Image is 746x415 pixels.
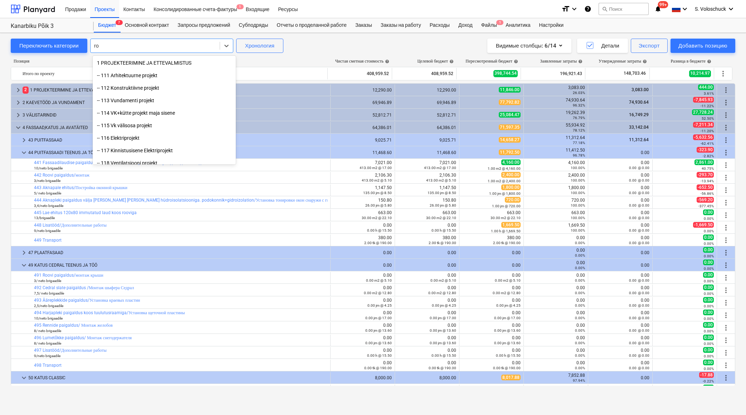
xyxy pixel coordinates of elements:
small: 0.00% [704,229,714,233]
span: 2,400.00 [501,172,521,178]
div: -- 118 Ventilatsiooni projekt [93,157,236,169]
span: keyboard_arrow_right [14,98,23,107]
small: 1.00 jm @ 720.00 [492,204,521,208]
div: 1,800.00 [527,185,585,195]
small: 0.00 @ 0.00 [629,216,649,220]
small: 26.00 jm @ 5.80 [365,203,392,207]
div: 0.00 [591,210,649,220]
span: keyboard_arrow_down [20,148,28,157]
i: format_size [561,5,570,13]
span: 148,703.46 [623,70,647,76]
button: Переключить категории [11,39,87,53]
div: -- 111 Arhitektuurne projekt [93,70,236,81]
div: Видимые столбцы : 6/14 [496,41,563,50]
a: 496 Lumetõkke paigaldus/ Монтаж снегодержателя [34,335,132,340]
span: 1,800.00 [501,184,521,190]
span: 11,312.64 [628,137,649,142]
span: Больше действий [722,136,730,144]
span: Больше действий [722,248,730,257]
div: 0.00 [527,235,585,245]
a: 442 Roovi paigaldus/монтаж [34,173,89,178]
div: 0.00 [398,250,456,255]
a: 445 Lae ehitus 120x80 immutatud laud koos rooviga [34,210,137,215]
a: Отчеты о проделанной работе [272,18,351,33]
a: 491 Roovi paigaldus/монтаж крыши [34,273,103,278]
small: 0.00 @ 0.00 [629,166,649,170]
small: 77.18% [573,141,585,145]
button: Детали [577,39,628,53]
small: 2.00 tk @ 190.00 [364,241,392,245]
span: Больше действий [722,361,730,370]
div: Пересмотренный бюджет [465,59,518,64]
div: 408,959.52 [331,68,389,79]
small: 76.79% [573,116,585,120]
small: 78.12% [573,128,585,132]
button: Поиск [599,3,649,15]
span: Больше действий [722,111,730,119]
small: 1.00 h @ 1,669.50 [491,229,521,233]
span: -7,211.34 [693,122,714,128]
span: help [384,59,389,64]
div: 11,412.50 [527,148,585,158]
span: -569.20 [697,197,714,203]
div: 1,669.50 [527,223,585,233]
span: 11,792.50 [499,149,521,155]
span: S. Voloschuck [695,6,726,12]
i: keyboard_arrow_down [570,5,579,13]
div: 0.00 [398,223,456,233]
div: 7,021.00 [333,160,392,170]
span: help [577,59,582,64]
span: 398,744.54 [493,70,518,77]
small: 135.00 jm @ 8.50 [363,191,392,195]
div: 0.00 [591,250,649,255]
span: Больше действий [722,374,730,382]
div: 1 PROJEKTEERIMINE JA ETTEVALMISTUS [23,84,327,96]
div: 11,468.60 [333,150,392,155]
div: 74,930.64 [527,98,585,108]
div: Расходы [425,18,454,33]
span: Больше действий [722,298,730,307]
div: 0.00 [333,250,392,255]
div: Разница в бюджете [671,59,711,64]
div: Настройки [535,18,568,33]
div: 49 KATUS CEDRAL TEENUS JA TÖÖ [28,260,327,271]
a: 493 Ääreplekkide paigaldus/Установка краевых пластин [34,298,140,303]
div: 0.00 [527,248,585,258]
small: 3.61% [704,92,714,95]
a: Заказы на работу [376,18,425,33]
small: 26.03% [573,91,585,95]
div: Запросы предложений [173,18,234,33]
div: Заявленные затраты [540,59,582,64]
small: 26.00 jm @ 5.80 [430,203,456,207]
small: 30.00 m2 @ 22.10 [426,216,456,220]
span: Больше действий [722,123,730,132]
span: -652.50 [697,184,714,190]
span: Больше действий [719,69,727,78]
span: Больше действий [722,161,730,169]
span: Больше действий [722,349,730,357]
span: help [448,59,454,64]
small: 96.32% [573,103,585,107]
a: 448 Lisatööd/Дополнительные работы [34,223,107,228]
small: 0.00% [575,253,585,257]
small: 0.00% [704,242,714,246]
span: Больше действий [722,236,730,244]
div: 0.00 [527,260,585,270]
div: -- 112 Konstruktiivne projekt [93,82,236,94]
small: -62.41% [701,142,714,145]
a: 497 Lisatööd/Дополнительные работы [34,348,107,353]
small: 100.00% [571,166,585,170]
span: 25,084.47 [499,112,521,118]
span: Больше действий [722,211,730,219]
a: Файлы1 [477,18,501,33]
div: Переключить категории [19,41,79,50]
div: 12,290.00 [398,88,456,93]
span: 444.00 [698,84,714,90]
small: 0.00 @ 0.00 [629,241,649,245]
small: 9/neto brigaadile [34,229,60,233]
small: 100.00% [571,216,585,220]
small: 100.00% [571,191,585,195]
a: 441 Fassaadilaudise paigaldus koos otste viimistlusega./Монтаж фасадной доски с отделкой [34,160,211,165]
div: Утвержденные затраты [599,59,647,64]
